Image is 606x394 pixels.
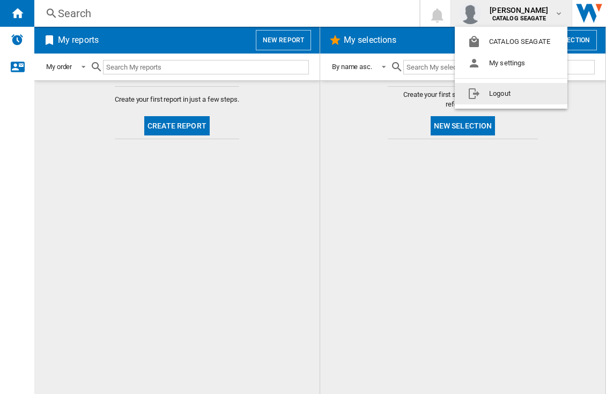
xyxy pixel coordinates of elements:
[455,83,567,104] button: Logout
[455,52,567,74] button: My settings
[455,31,567,52] button: CATALOG SEAGATE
